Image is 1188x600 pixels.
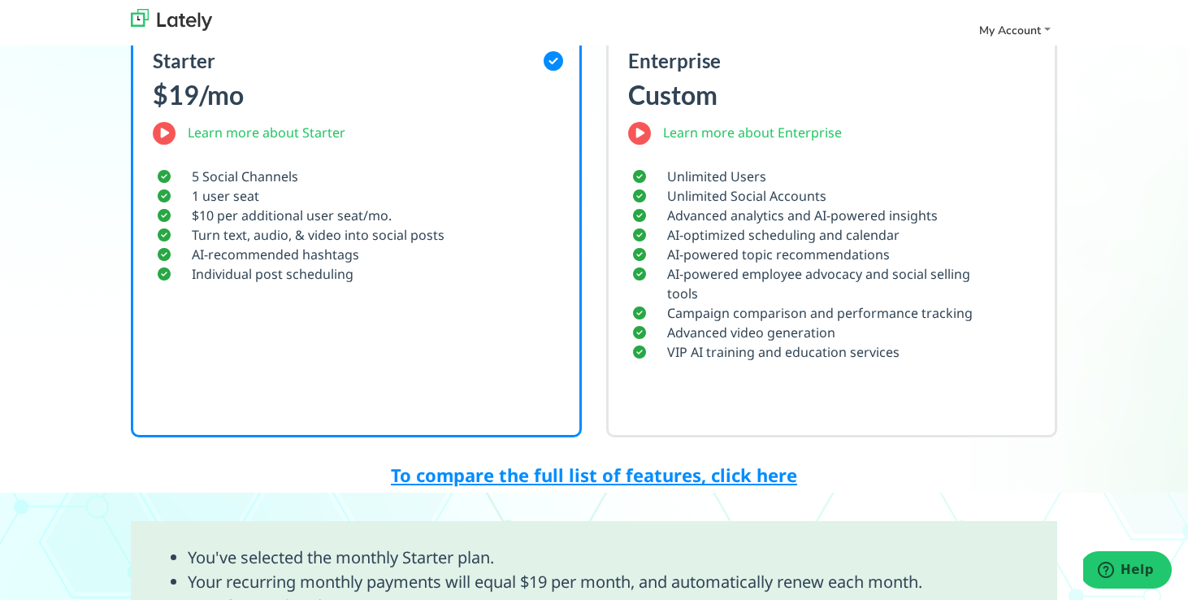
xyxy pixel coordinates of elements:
[663,124,842,141] a: Learn more about Enterprise
[192,265,353,283] small: Individual post scheduling
[188,546,922,570] li: You've selected the monthly Starter plan.
[667,304,973,322] small: Campaign comparison and performance tracking
[188,124,345,141] a: Learn more about Starter
[1083,551,1172,592] iframe: Opens a widget where you can find more information
[667,207,938,224] small: Advanced analytics and AI-powered insights
[192,207,392,224] small: $10 per additional user seat/mo.
[192,167,298,185] small: 5 Social Channels
[973,17,1057,44] a: My Account
[667,167,766,185] small: Unlimited Users
[153,50,563,73] h2: Starter
[192,187,259,205] small: 1 user seat
[667,187,826,205] small: Unlimited Social Accounts
[192,246,359,263] small: AI-recommended hashtags
[391,463,797,487] a: To compare the full list of features, click here
[153,80,563,111] h2: $19/mo
[188,570,922,594] li: Your recurring monthly payments will equal $19 per month, and automatically renew each month.
[979,23,1041,38] span: My Account
[192,226,444,244] small: Turn text, audio, & video into social posts
[667,343,900,361] small: VIP AI training and education services
[628,50,1038,73] h2: Enterprise
[131,9,212,31] img: lately_logo_nav.700ca2e7.jpg
[667,226,900,244] small: AI-optimized scheduling and calendar
[667,246,890,263] small: AI-powered topic recommendations
[667,324,835,341] small: Advanced video generation
[667,265,970,302] small: AI-powered employee advocacy and social selling tools
[628,80,1038,111] h2: Custom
